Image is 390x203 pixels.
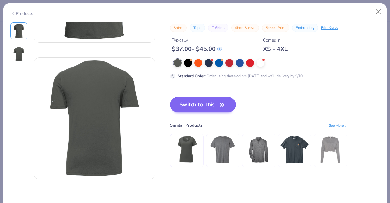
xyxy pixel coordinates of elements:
[208,135,237,164] img: Adidas Blended T-Shirt
[170,24,187,32] button: Shirts
[12,47,26,61] img: Back
[34,58,155,179] img: Back
[373,6,384,18] button: Close
[172,135,201,164] img: Nike Ladies Dri-Fit Cotton/Poly Scoop Neck Tee
[172,37,222,43] div: Typically
[263,45,288,53] div: XS - 4XL
[263,37,288,43] div: Comes In
[170,97,236,112] button: Switch to This
[244,135,273,164] img: UltraClub Men's Cool & Dry Heathered Performance Quarter-Zip
[231,24,259,32] button: Short Sleeve
[262,24,289,32] button: Screen Print
[178,73,303,78] div: Order using these colors [DATE] and we’ll delivery by 9/10.
[329,122,347,128] div: See More
[190,24,205,32] button: Tops
[178,73,206,78] strong: Standard Order :
[321,25,338,30] div: Print Guide
[316,135,345,164] img: Bella + Canvas Ladies' Cropped Fleece Crew
[10,10,33,17] div: Products
[12,24,26,38] img: Front
[208,24,228,32] button: T-Shirts
[292,24,318,32] button: Embroidery
[170,122,203,129] div: Similar Products
[172,45,222,53] div: $ 37.00 - $ 45.00
[280,135,309,164] img: Carhartt Carhartt ® Workwear Pocket Short Sleeve T-Shirt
